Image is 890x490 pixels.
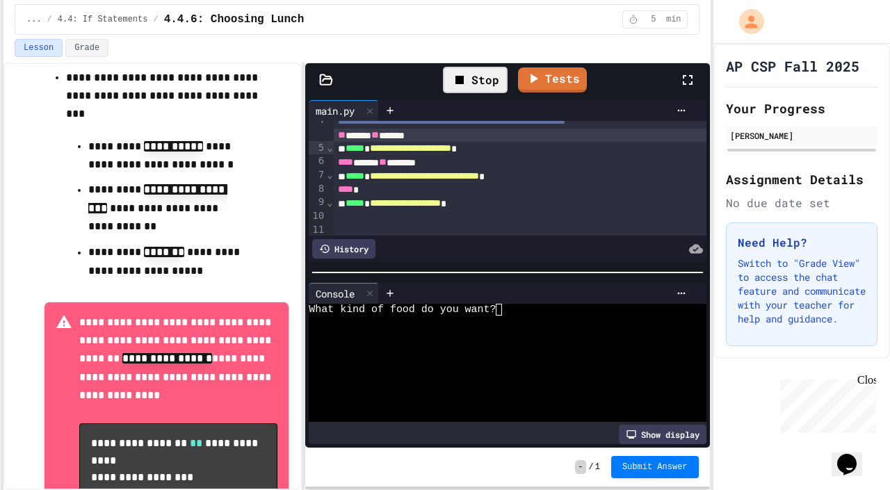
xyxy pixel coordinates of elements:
span: Submit Answer [622,462,688,473]
div: [PERSON_NAME] [730,129,873,142]
div: 7 [309,168,326,182]
button: Grade [65,39,108,57]
span: 4.4.6: Choosing Lunch [164,11,305,28]
div: Console [309,286,362,301]
span: 1 [595,462,600,473]
button: Lesson [15,39,63,57]
span: Fold line [326,142,333,153]
span: / [47,14,52,25]
div: Console [309,283,379,304]
span: / [153,14,158,25]
span: Fold line [326,169,333,180]
iframe: chat widget [832,434,876,476]
span: 5 [642,14,665,25]
iframe: chat widget [775,374,876,433]
h3: Need Help? [738,234,866,251]
div: History [312,239,375,259]
h2: Assignment Details [726,170,877,189]
span: 4.4: If Statements [58,14,148,25]
div: 11 [309,223,326,236]
span: min [666,14,681,25]
div: Chat with us now!Close [6,6,96,88]
span: ... [26,14,42,25]
div: 6 [309,154,326,168]
span: Fold line [326,197,333,208]
h1: AP CSP Fall 2025 [726,56,859,76]
button: Submit Answer [611,456,699,478]
h2: Your Progress [726,99,877,118]
p: Switch to "Grade View" to access the chat feature and communicate with your teacher for help and ... [738,256,866,326]
div: 10 [309,209,326,223]
div: 5 [309,141,326,155]
span: What kind of food do you want? [309,304,496,316]
div: 9 [309,195,326,209]
div: main.py [309,100,379,121]
div: Stop [443,67,508,93]
div: main.py [309,104,362,118]
span: - [575,460,585,474]
a: Tests [518,67,587,92]
div: 4 [309,113,326,140]
div: Show display [619,425,706,444]
div: My Account [725,6,768,38]
div: 8 [309,182,326,196]
span: / [589,462,594,473]
div: No due date set [726,195,877,211]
